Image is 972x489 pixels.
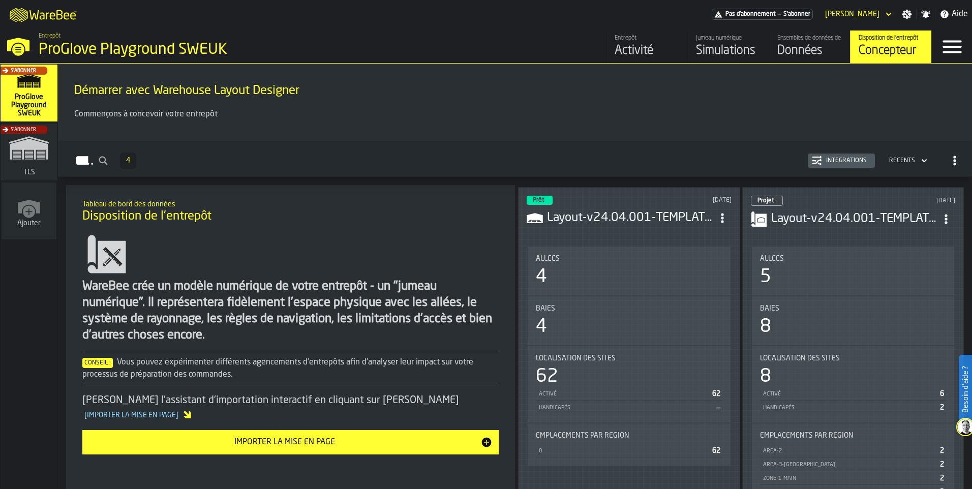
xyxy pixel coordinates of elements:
span: Emplacements par région [760,432,854,440]
label: button-toggle-Menu [932,30,972,63]
div: 4 [536,267,547,287]
span: Baies [536,304,555,313]
div: AREA-3-[GEOGRAPHIC_DATA] [762,462,936,468]
label: button-toggle-Aide [935,8,972,20]
div: ItemListCard- [58,64,972,141]
div: Activé [538,391,708,398]
div: Title [536,255,722,263]
span: Ajouter [17,219,41,227]
div: DropdownMenuValue-4 [889,157,915,164]
div: Handicapés [538,405,712,411]
a: link-to-/wh/i/3029b44a-deb1-4df6-9711-67e1c2cc458a/pricing/ [712,9,813,20]
p: Commençons à concevoir votre entrepôt [74,108,956,120]
div: 0 [538,448,708,454]
span: — [778,11,781,18]
div: Jumeau numérique [696,35,761,42]
span: 62 [712,447,720,454]
div: 8 [760,317,771,337]
span: Aide [952,8,968,20]
section: card-LayoutDashboardCard [527,244,732,468]
div: Layout-v24.04.001-TEMPLATE (1).csv [771,211,937,227]
span: Localisation des sites [536,354,616,362]
div: Vous pouvez expérimenter différents agencements d'entrepôts afin d'analyser leur impact sur votre... [82,356,499,381]
div: Title [536,304,722,313]
div: Activité [615,43,679,59]
span: S'abonner [783,11,810,18]
span: Disposition de l'entrepôt [82,208,211,225]
div: Title [760,255,947,263]
div: stat-Baies [528,296,731,345]
div: title-Disposition de l'entrepôt [74,193,507,230]
h2: Sub Title [82,198,499,208]
a: link-to-/wh/i/a8495f31-1441-4171-859b-8a4fcce51920/simulations [1,124,57,182]
div: Title [760,304,947,313]
div: Abonnement au menu [712,9,813,20]
span: Pas d'abonnement [725,11,776,18]
div: StatList-item-0 [536,444,722,457]
div: StatList-item-Activé [536,387,722,401]
div: Simulations [696,43,761,59]
div: Disposition de l'entrepôt [859,35,923,42]
span: Prêt [533,197,544,203]
span: 62 [712,390,720,398]
span: Conseil : [82,358,113,368]
div: Title [760,354,947,362]
div: StatList-item-AREA-3-MEZZANINE [760,457,947,471]
div: Title [760,432,947,440]
div: StatList-item-Handicapés [760,401,947,414]
span: S'abonner [11,68,36,74]
div: Layout-v24.04.001-TEMPLATE (1).csv [547,210,713,226]
span: [ [84,412,87,419]
div: Handicapés [762,405,936,411]
button: button-Importer la mise en page [82,430,499,454]
div: Intégrations [822,157,871,164]
a: link-to-/wh/i/3029b44a-deb1-4df6-9711-67e1c2cc458a/simulations [1,65,57,124]
div: Données [777,43,842,59]
div: Title [536,354,722,362]
div: DropdownMenuValue-Jean Hubert Desvernay [821,8,894,20]
div: ZONE-1-MAIN [762,475,936,482]
div: stat-Baies [752,296,955,345]
a: link-to-/wh/i/3029b44a-deb1-4df6-9711-67e1c2cc458a/simulations [687,30,769,63]
div: WareBee crée un modèle numérique de votre entrepôt - un "jumeau numérique". Il représentera fidèl... [82,279,499,344]
div: Updated: 21/05/2025 09:28:09 Created: 21/05/2025 09:25:35 [870,197,955,204]
a: link-to-/wh/i/3029b44a-deb1-4df6-9711-67e1c2cc458a/designer [850,30,931,63]
div: StatList-item-Handicapés [536,401,722,414]
span: S'abonner [11,127,36,133]
a: link-to-/wh/i/3029b44a-deb1-4df6-9711-67e1c2cc458a/feed/ [606,30,687,63]
div: StatList-item-Activé [760,387,947,401]
span: Projet [757,198,774,204]
div: 8 [760,366,771,387]
div: 4 [536,317,547,337]
div: Title [536,432,722,440]
span: — [716,404,720,411]
a: link-to-/wh/i/3029b44a-deb1-4df6-9711-67e1c2cc458a/data [769,30,850,63]
span: 2 [940,404,944,411]
span: Démarrer avec Warehouse Layout Designer [74,83,299,99]
span: Importer la mise en page [82,412,180,419]
div: stat-Localisation des sites [752,346,955,422]
div: ButtonLoadMore-En savoir plus-Prévenir-Première-Dernière [116,152,140,169]
label: button-toggle-Notifications [917,9,935,19]
div: 62 [536,366,558,387]
div: StatList-item-ZONE-1-MAIN [760,471,947,485]
div: stat-Allées [528,247,731,295]
button: button-Intégrations [808,154,875,168]
div: [PERSON_NAME] l'assistant d'importation interactif en cliquant sur [PERSON_NAME] [82,393,499,422]
div: Concepteur [859,43,923,59]
div: Ensembles de données de l'entrepôt [777,35,842,42]
div: AREA-2 [762,448,936,454]
span: Allées [536,255,560,263]
div: Entrepôt [615,35,679,42]
span: Localisation des sites [760,354,840,362]
span: 6 [940,390,944,398]
span: Entrepôt [39,33,61,40]
span: 2 [940,461,944,468]
div: stat-Emplacements par région [528,423,731,466]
